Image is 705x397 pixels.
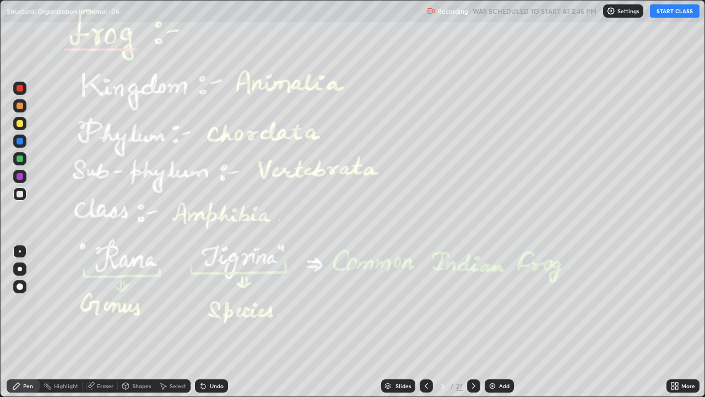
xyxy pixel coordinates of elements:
button: START CLASS [650,4,699,18]
div: Add [499,383,509,389]
div: / [451,383,454,389]
h5: WAS SCHEDULED TO START AT 2:45 PM [473,6,596,16]
div: Highlight [54,383,78,389]
img: recording.375f2c34.svg [426,7,435,15]
div: Shapes [132,383,151,389]
div: 27 [456,381,463,391]
p: Recording [437,7,468,15]
img: class-settings-icons [606,7,615,15]
div: Eraser [97,383,113,389]
div: 3 [437,383,448,389]
p: Settings [617,8,639,14]
div: Slides [395,383,411,389]
div: Pen [23,383,33,389]
div: Undo [210,383,224,389]
div: Select [170,383,186,389]
p: Structural Organization in animal -06 [7,7,120,15]
img: add-slide-button [488,382,497,390]
div: More [681,383,695,389]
